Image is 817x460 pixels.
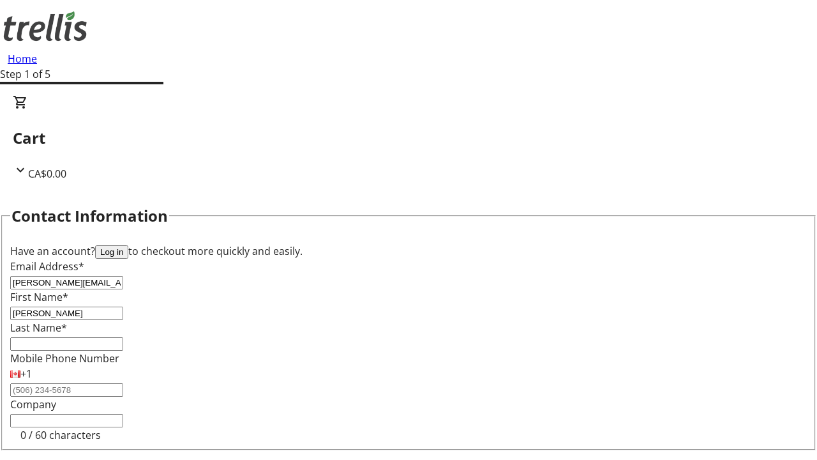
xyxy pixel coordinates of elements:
input: (506) 234-5678 [10,383,123,397]
label: Mobile Phone Number [10,351,119,365]
button: Log in [95,245,128,259]
div: CartCA$0.00 [13,95,804,181]
h2: Cart [13,126,804,149]
label: Email Address* [10,259,84,273]
label: Last Name* [10,321,67,335]
label: First Name* [10,290,68,304]
div: Have an account? to checkout more quickly and easily. [10,243,807,259]
label: Company [10,397,56,411]
h2: Contact Information [11,204,168,227]
tr-character-limit: 0 / 60 characters [20,428,101,442]
span: CA$0.00 [28,167,66,181]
